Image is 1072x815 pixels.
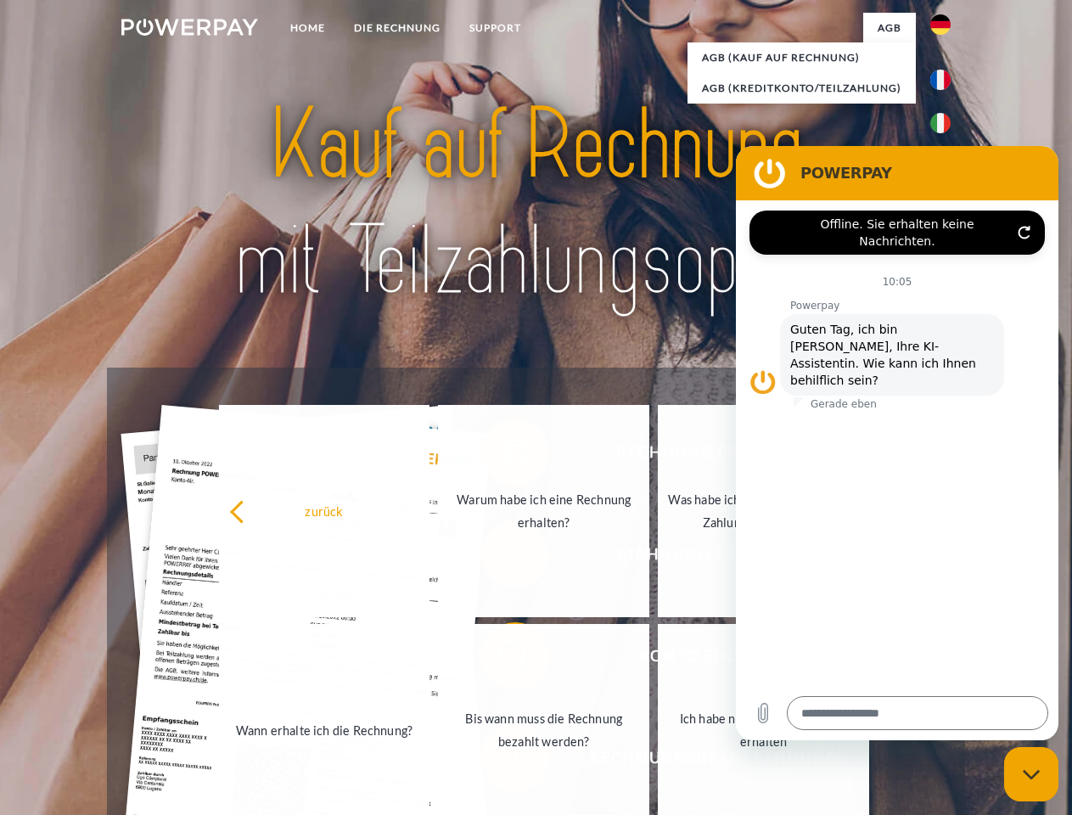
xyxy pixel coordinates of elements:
[930,70,951,90] img: fr
[448,707,639,753] div: Bis wann muss die Rechnung bezahlt werden?
[863,13,916,43] a: agb
[668,488,859,534] div: Was habe ich noch offen, ist meine Zahlung eingegangen?
[688,73,916,104] a: AGB (Kreditkonto/Teilzahlung)
[276,13,340,43] a: Home
[930,113,951,133] img: it
[1004,747,1058,801] iframe: Schaltfläche zum Öffnen des Messaging-Fensters; Konversation läuft
[229,718,420,741] div: Wann erhalte ich die Rechnung?
[930,14,951,35] img: de
[448,488,639,534] div: Warum habe ich eine Rechnung erhalten?
[668,707,859,753] div: Ich habe nur eine Teillieferung erhalten
[658,405,869,617] a: Was habe ich noch offen, ist meine Zahlung eingegangen?
[229,499,420,522] div: zurück
[162,81,910,325] img: title-powerpay_de.svg
[455,13,536,43] a: SUPPORT
[340,13,455,43] a: DIE RECHNUNG
[121,19,258,36] img: logo-powerpay-white.svg
[688,42,916,73] a: AGB (Kauf auf Rechnung)
[736,146,1058,740] iframe: Messaging-Fenster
